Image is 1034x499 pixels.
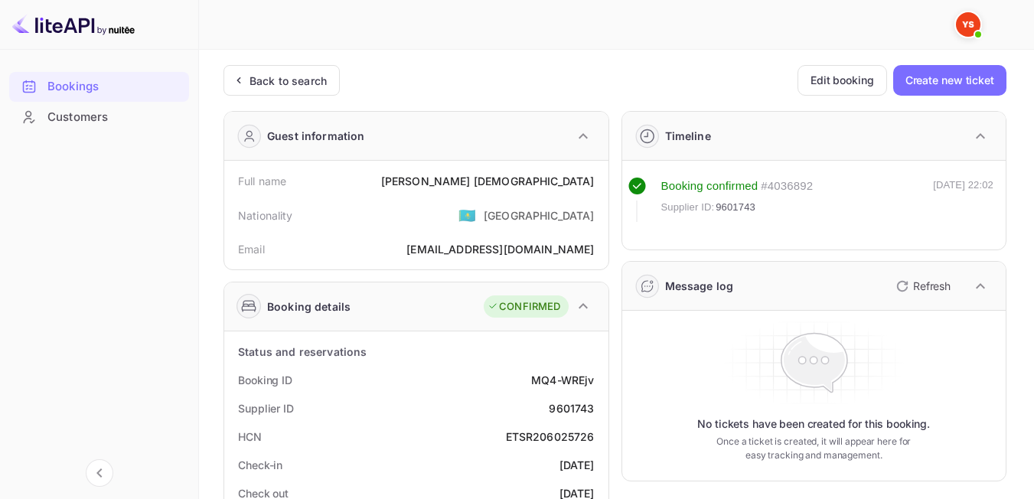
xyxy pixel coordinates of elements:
div: CONFIRMED [488,299,560,315]
div: Customers [47,109,181,126]
a: Bookings [9,72,189,100]
div: Check-in [238,457,282,473]
div: [PERSON_NAME] [DEMOGRAPHIC_DATA] [381,173,595,189]
div: Booking ID [238,372,292,388]
span: Supplier ID: [661,200,715,215]
div: [GEOGRAPHIC_DATA] [484,207,595,223]
div: Booking details [267,298,351,315]
div: Email [238,241,265,257]
div: 9601743 [549,400,594,416]
div: Booking confirmed [661,178,758,195]
div: Supplier ID [238,400,294,416]
img: Yandex Support [956,12,980,37]
div: Customers [9,103,189,132]
div: Guest information [267,128,365,144]
div: Message log [665,278,734,294]
div: MQ4-WREjv [531,372,594,388]
p: Refresh [913,278,951,294]
div: Nationality [238,207,293,223]
div: Back to search [250,73,327,89]
a: Customers [9,103,189,131]
div: [DATE] 22:02 [933,178,993,222]
span: 9601743 [716,200,755,215]
p: No tickets have been created for this booking. [697,416,930,432]
button: Refresh [887,274,957,298]
div: Status and reservations [238,344,367,360]
div: Bookings [9,72,189,102]
span: United States [458,201,476,229]
div: ETSR206025726 [506,429,595,445]
div: [DATE] [559,457,595,473]
div: [EMAIL_ADDRESS][DOMAIN_NAME] [406,241,594,257]
div: Full name [238,173,286,189]
button: Collapse navigation [86,459,113,487]
button: Create new ticket [893,65,1006,96]
div: Timeline [665,128,711,144]
div: Bookings [47,78,181,96]
div: # 4036892 [761,178,813,195]
div: HCN [238,429,262,445]
img: LiteAPI logo [12,12,135,37]
p: Once a ticket is created, it will appear here for easy tracking and management. [712,435,916,462]
button: Edit booking [798,65,887,96]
